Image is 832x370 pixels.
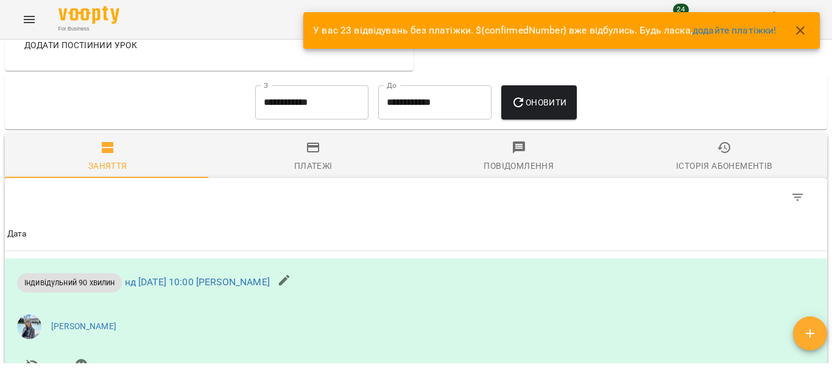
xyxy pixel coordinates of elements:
div: Платежі [294,158,333,173]
a: нд [DATE] 10:00 [PERSON_NAME] [125,276,270,288]
div: Sort [7,227,27,241]
a: [PERSON_NAME] [51,321,116,333]
button: Додати постійний урок [19,34,142,56]
button: Menu [15,5,44,34]
button: Оновити [501,85,576,119]
img: Voopty Logo [58,6,119,24]
span: Оновити [511,95,566,110]
button: Фільтр [783,183,813,212]
span: Індивідульний 90 хвилин [17,277,122,288]
a: додайте платіжки! [693,24,777,36]
span: Додати постійний урок [24,38,137,52]
div: Повідомлення [484,158,554,173]
span: For Business [58,25,119,33]
div: Table Toolbar [5,178,827,217]
div: Заняття [88,158,127,173]
span: Дата [7,227,825,241]
img: 5f5d05e36eea6ba19bdf33a6aeece79a.jpg [17,315,41,339]
div: Історія абонементів [676,158,772,173]
p: У вас 23 відвідувань без платіжки. ${confirmedNumber} вже відбулись. Будь ласка, [313,23,776,38]
div: Дата [7,227,27,241]
span: 24 [673,4,689,16]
